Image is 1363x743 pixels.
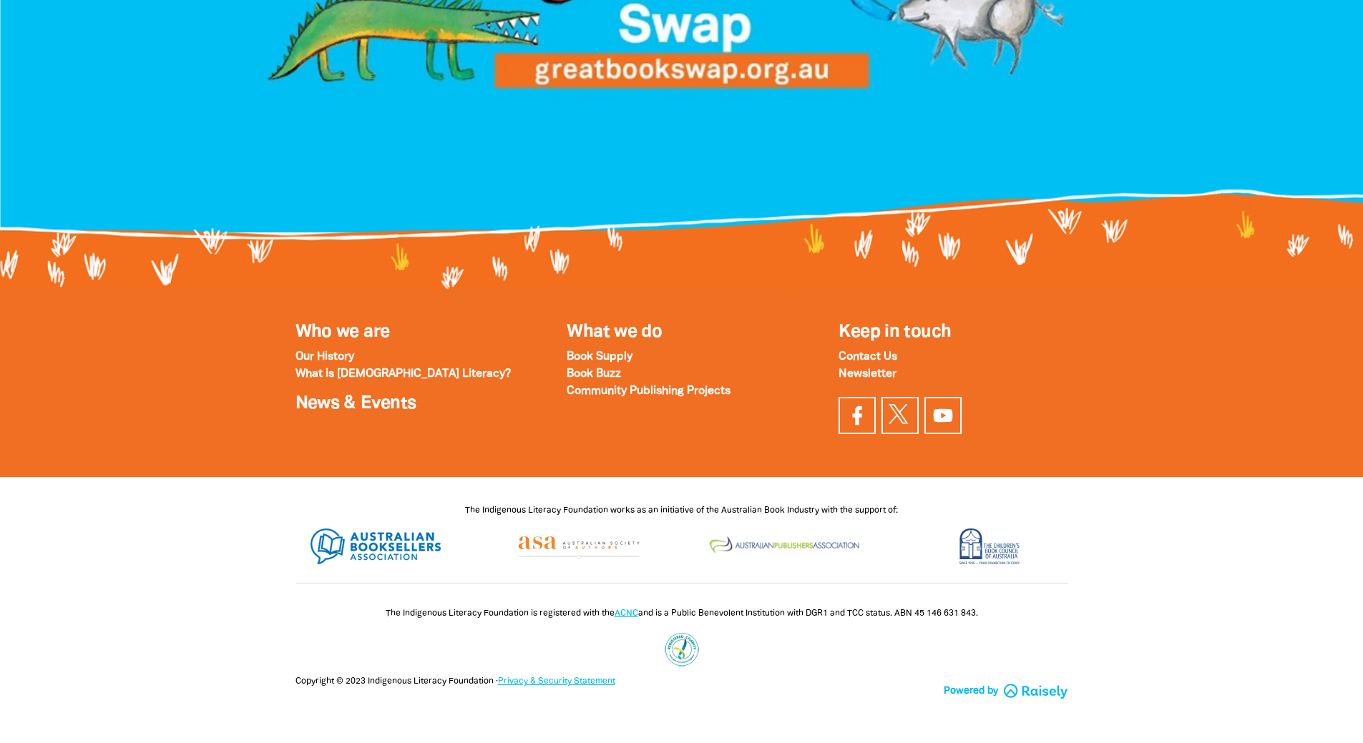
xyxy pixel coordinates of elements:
span: The Indigenous Literacy Foundation works as an initiative of the Australian Book Industry with th... [465,506,898,514]
a: Newsletter [839,369,897,379]
a: Who we are [295,324,390,340]
a: Find us on YouTube [924,397,962,434]
a: What is [DEMOGRAPHIC_DATA] Literacy? [295,369,511,379]
span: The Indigenous Literacy Foundation is registered with the and is a Public Benevolent Institution ... [386,609,978,617]
a: News & Events [295,395,416,412]
a: What we do [567,324,662,340]
a: Book Buzz [567,369,621,379]
a: Community Publishing Projects [567,386,731,396]
span: Copyright © 2023 Indigenous Literacy Foundation · [295,677,615,685]
a: Powered by [944,684,1068,699]
a: Visit our facebook page [839,397,876,434]
a: Contact Us [839,352,897,362]
a: ACNC [615,609,638,617]
span: Keep in touch [839,324,951,340]
a: Privacy & Security Statement [498,677,615,685]
a: Our History [295,352,354,362]
a: Book Supply [567,352,632,362]
a: Find us on Twitter [881,397,919,434]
